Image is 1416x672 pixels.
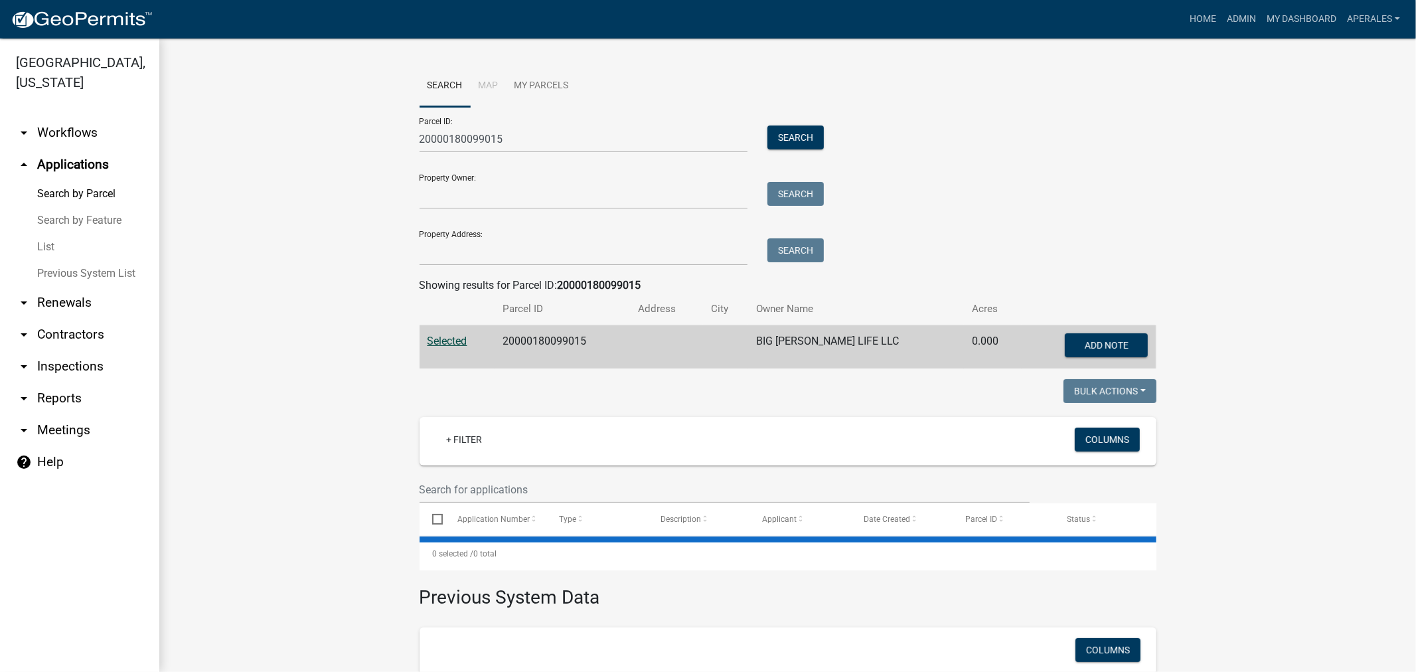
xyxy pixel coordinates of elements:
datatable-header-cell: Select [420,503,445,535]
button: Bulk Actions [1063,379,1156,403]
datatable-header-cell: Parcel ID [953,503,1054,535]
i: arrow_drop_down [16,390,32,406]
a: Search [420,65,471,108]
datatable-header-cell: Date Created [851,503,953,535]
th: Owner Name [748,294,964,325]
a: + Filter [435,428,493,452]
div: 0 total [420,537,1156,570]
th: Acres [964,294,1022,325]
td: BIG [PERSON_NAME] LIFE LLC [748,325,964,369]
button: Search [767,182,824,206]
h3: Previous System Data [420,570,1156,612]
button: Search [767,126,824,149]
button: Search [767,238,824,262]
i: arrow_drop_down [16,295,32,311]
span: Application Number [457,515,530,524]
span: Date Created [864,515,910,524]
button: Add Note [1065,333,1148,357]
datatable-header-cell: Description [648,503,749,535]
span: Applicant [762,515,797,524]
span: Description [661,515,701,524]
a: My Dashboard [1261,7,1342,32]
a: Admin [1221,7,1261,32]
button: Columns [1075,428,1140,452]
span: Status [1067,515,1091,524]
input: Search for applications [420,476,1030,503]
span: Parcel ID [966,515,998,524]
datatable-header-cell: Status [1054,503,1156,535]
th: Parcel ID [495,294,631,325]
datatable-header-cell: Applicant [749,503,851,535]
span: Type [559,515,576,524]
a: Home [1184,7,1221,32]
th: City [703,294,748,325]
i: arrow_drop_down [16,359,32,375]
datatable-header-cell: Type [546,503,648,535]
strong: 20000180099015 [558,279,641,292]
i: arrow_drop_up [16,157,32,173]
a: Selected [428,335,467,347]
a: aperales [1342,7,1405,32]
span: 0 selected / [432,549,473,558]
datatable-header-cell: Application Number [445,503,546,535]
a: My Parcels [507,65,577,108]
i: arrow_drop_down [16,422,32,438]
th: Address [630,294,703,325]
i: help [16,454,32,470]
i: arrow_drop_down [16,327,32,343]
td: 20000180099015 [495,325,631,369]
i: arrow_drop_down [16,125,32,141]
span: Add Note [1085,340,1129,351]
td: 0.000 [964,325,1022,369]
div: Showing results for Parcel ID: [420,278,1156,294]
button: Columns [1075,638,1141,662]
